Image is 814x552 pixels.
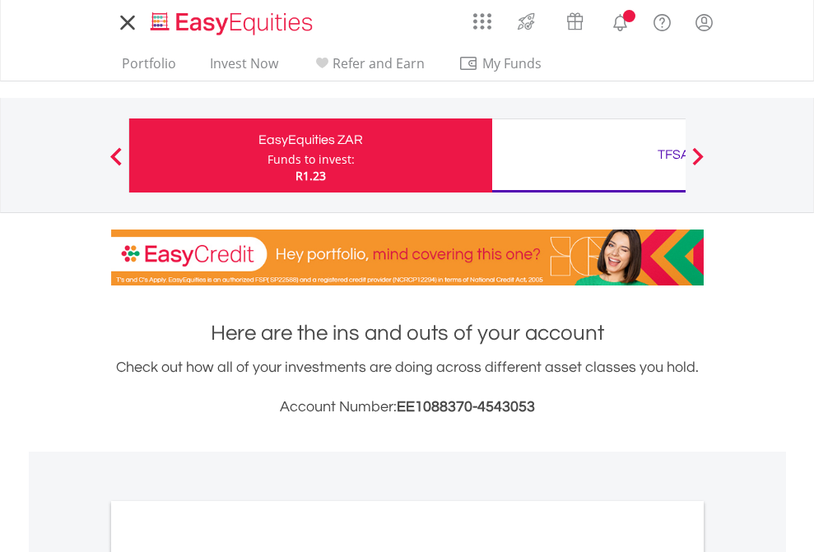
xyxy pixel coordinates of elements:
div: EasyEquities ZAR [139,128,482,151]
a: FAQ's and Support [641,4,683,37]
h1: Here are the ins and outs of your account [111,318,704,348]
div: Check out how all of your investments are doing across different asset classes you hold. [111,356,704,419]
img: EasyEquities_Logo.png [147,10,319,37]
img: grid-menu-icon.svg [473,12,491,30]
a: AppsGrid [463,4,502,30]
div: Funds to invest: [267,151,355,168]
span: Refer and Earn [333,54,425,72]
a: Invest Now [203,55,285,81]
a: Refer and Earn [305,55,431,81]
span: R1.23 [295,168,326,183]
img: vouchers-v2.svg [561,8,588,35]
a: Portfolio [115,55,183,81]
a: My Profile [683,4,725,40]
button: Previous [100,155,133,172]
a: Notifications [599,4,641,37]
h3: Account Number: [111,396,704,419]
img: EasyCredit Promotion Banner [111,230,704,285]
a: Home page [144,4,319,37]
span: EE1088370-4543053 [397,399,535,415]
span: My Funds [458,53,566,74]
button: Next [681,155,714,172]
a: Vouchers [551,4,599,35]
img: thrive-v2.svg [513,8,540,35]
